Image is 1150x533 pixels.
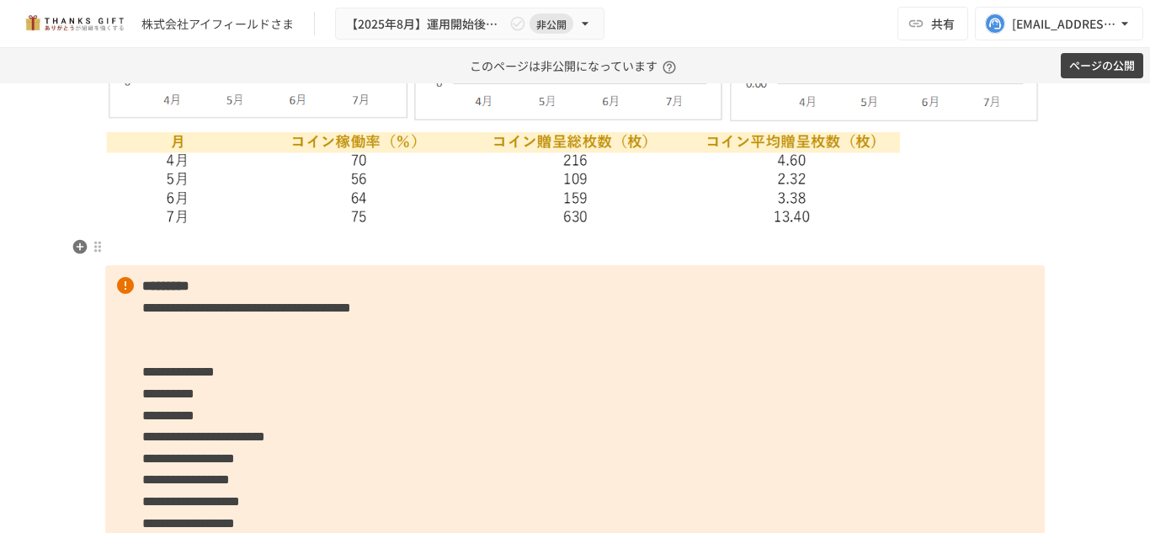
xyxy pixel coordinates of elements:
span: 共有 [931,14,955,33]
span: 非公開 [530,15,573,33]
span: 【2025年8月】運用開始後振り返りミーティング [346,13,506,35]
div: [EMAIL_ADDRESS][DOMAIN_NAME] [1012,13,1116,35]
button: 共有 [897,7,968,40]
button: [EMAIL_ADDRESS][DOMAIN_NAME] [975,7,1143,40]
div: 株式会社アイフィールドさま [141,15,294,33]
p: このページは非公開になっています [470,48,681,83]
button: 【2025年8月】運用開始後振り返りミーティング非公開 [335,8,604,40]
img: mMP1OxWUAhQbsRWCurg7vIHe5HqDpP7qZo7fRoNLXQh [20,10,128,37]
button: ページの公開 [1061,53,1143,79]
